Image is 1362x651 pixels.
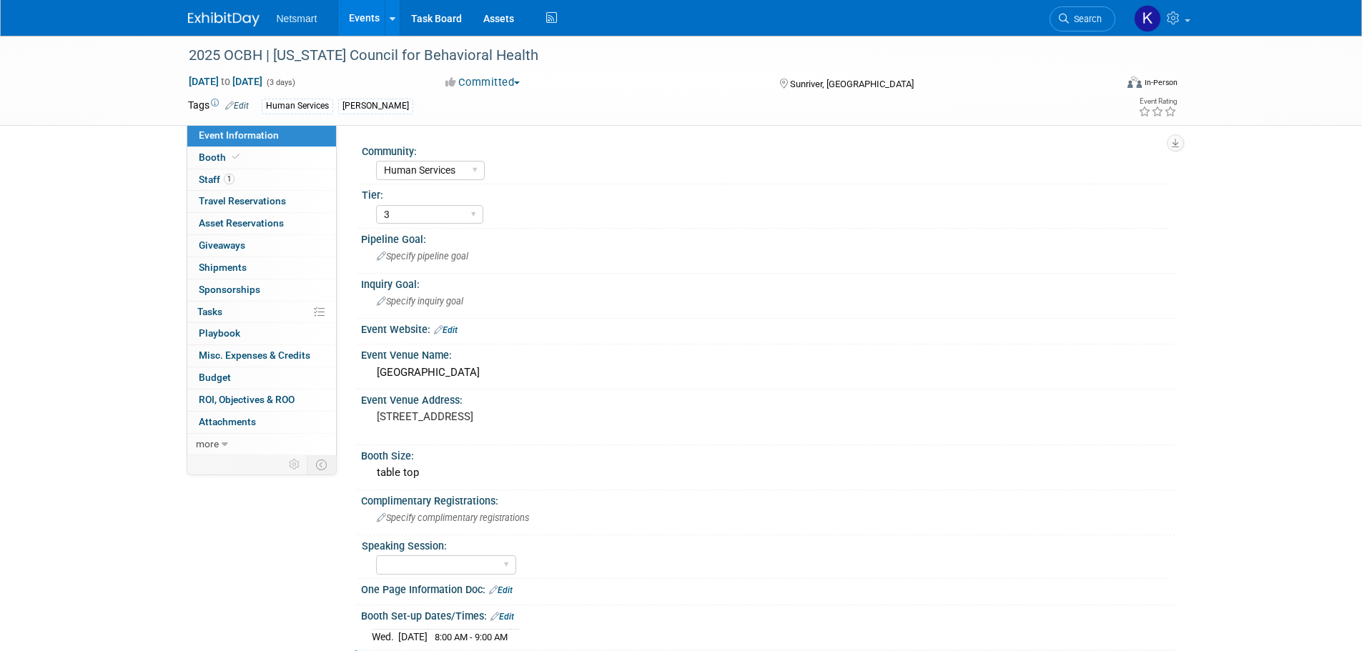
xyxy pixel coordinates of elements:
[361,445,1175,463] div: Booth Size:
[199,239,245,251] span: Giveaways
[187,213,336,234] a: Asset Reservations
[187,389,336,411] a: ROI, Objectives & ROO
[372,630,398,645] td: Wed.
[199,349,310,361] span: Misc. Expenses & Credits
[361,274,1175,292] div: Inquiry Goal:
[197,306,222,317] span: Tasks
[361,344,1175,362] div: Event Venue Name:
[361,579,1175,597] div: One Page Information Doc:
[361,605,1175,624] div: Booth Set-up Dates/Times:
[199,284,260,295] span: Sponsorships
[489,585,513,595] a: Edit
[232,153,240,161] i: Booth reservation complete
[187,279,336,301] a: Sponsorships
[1031,74,1178,96] div: Event Format
[262,99,333,114] div: Human Services
[398,630,428,645] td: [DATE]
[1134,5,1161,32] img: Kaitlyn Woicke
[199,151,242,163] span: Booth
[307,455,336,474] td: Toggle Event Tabs
[187,147,336,169] a: Booth
[377,512,529,523] span: Specify complimentary registrations
[188,12,260,26] img: ExhibitDay
[188,75,263,88] span: [DATE] [DATE]
[199,262,247,273] span: Shipments
[187,434,336,455] a: more
[199,372,231,383] span: Budget
[1069,14,1102,24] span: Search
[282,455,307,474] td: Personalize Event Tab Strip
[361,319,1175,337] div: Event Website:
[187,323,336,344] a: Playbook
[187,412,336,433] a: Attachments
[199,195,286,207] span: Travel Reservations
[490,612,514,622] a: Edit
[199,416,256,427] span: Attachments
[377,296,463,307] span: Specify inquiry goal
[377,251,468,262] span: Specify pipeline goal
[790,79,914,89] span: Sunriver, [GEOGRAPHIC_DATA]
[199,174,235,185] span: Staff
[187,235,336,257] a: Giveaways
[225,101,249,111] a: Edit
[435,632,508,642] span: 8:00 AM - 9:00 AM
[440,75,525,90] button: Committed
[199,327,240,339] span: Playbook
[377,410,684,423] pre: [STREET_ADDRESS]
[372,362,1164,384] div: [GEOGRAPHIC_DATA]
[372,462,1164,484] div: table top
[199,129,279,141] span: Event Information
[361,389,1175,407] div: Event Venue Address:
[187,302,336,323] a: Tasks
[265,78,295,87] span: (3 days)
[361,490,1175,508] div: Complimentary Registrations:
[1050,6,1115,31] a: Search
[219,76,232,87] span: to
[362,141,1168,159] div: Community:
[361,229,1175,247] div: Pipeline Goal:
[187,169,336,191] a: Staff1
[187,125,336,146] a: Event Information
[187,367,336,389] a: Budget
[187,345,336,367] a: Misc. Expenses & Credits
[338,99,413,114] div: [PERSON_NAME]
[224,174,235,184] span: 1
[277,13,317,24] span: Netsmart
[187,191,336,212] a: Travel Reservations
[199,217,284,229] span: Asset Reservations
[362,535,1168,553] div: Speaking Session:
[199,394,295,405] span: ROI, Objectives & ROO
[187,257,336,279] a: Shipments
[196,438,219,449] span: more
[1144,77,1178,88] div: In-Person
[434,325,458,335] a: Edit
[1138,98,1177,105] div: Event Rating
[1127,76,1142,88] img: Format-Inperson.png
[188,98,249,114] td: Tags
[362,184,1168,202] div: Tier:
[184,43,1094,69] div: 2025 OCBH | [US_STATE] Council for Behavioral Health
